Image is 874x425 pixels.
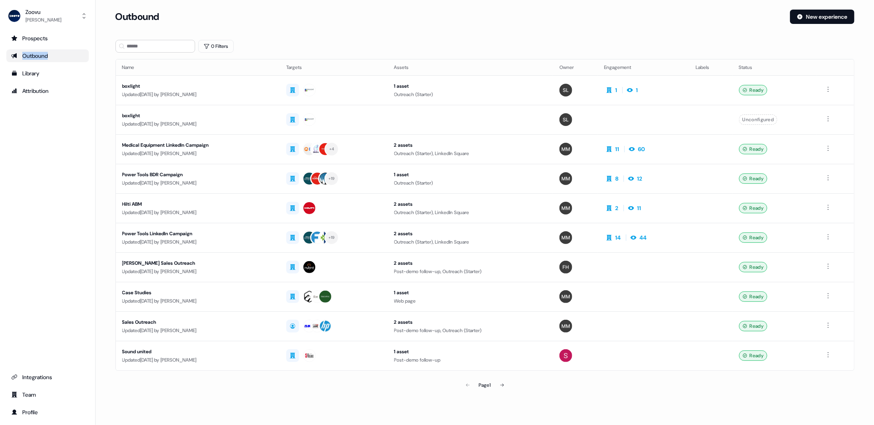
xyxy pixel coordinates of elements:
[394,171,547,179] div: 1 asset
[637,204,641,212] div: 11
[11,52,84,60] div: Outbound
[559,231,572,244] img: Morgan
[394,150,547,157] div: Outreach (Starter), LinkedIn Square
[750,234,764,242] span: Ready
[394,348,547,356] div: 1 asset
[394,238,547,246] div: Outreach (Starter), LinkedIn Square
[638,145,645,153] div: 60
[115,11,159,23] h3: Outbound
[616,175,619,183] div: 8
[11,69,84,77] div: Library
[394,200,547,208] div: 2 assets
[11,373,84,381] div: Integrations
[559,290,572,303] img: Morgan
[122,91,274,98] div: Updated [DATE] by [PERSON_NAME]
[6,406,89,419] a: Go to profile
[636,86,638,94] div: 1
[394,209,547,216] div: Outreach (Starter), LinkedIn Square
[598,59,689,75] th: Engagement
[122,230,274,238] div: Power Tools LinkedIn Campaign
[122,141,274,149] div: Medical Equipment LinkedIn Campaign
[6,388,89,401] a: Go to team
[394,91,547,98] div: Outreach (Starter)
[25,8,61,16] div: Zoovu
[394,356,547,364] div: Post-demo follow-up
[394,230,547,238] div: 2 assets
[122,179,274,187] div: Updated [DATE] by [PERSON_NAME]
[559,172,572,185] img: Morgan
[198,40,234,53] button: 0 Filters
[122,200,274,208] div: Hilti ABM
[122,171,274,179] div: Power Tools BDR Campaign
[25,16,61,24] div: [PERSON_NAME]
[394,259,547,267] div: 2 assets
[616,204,619,212] div: 2
[750,352,764,360] span: Ready
[616,145,620,153] div: 11
[122,120,274,128] div: Updated [DATE] by [PERSON_NAME]
[394,297,547,305] div: Web page
[329,146,334,153] div: + 4
[6,67,89,80] a: Go to templates
[394,289,547,297] div: 1 asset
[6,371,89,384] a: Go to integrations
[559,261,572,273] img: Freddie
[11,391,84,399] div: Team
[559,113,572,126] img: Spencer
[743,116,774,124] span: Unconfigured
[733,59,817,75] th: Status
[122,112,274,120] div: boxlight
[750,204,764,212] span: Ready
[637,175,643,183] div: 12
[553,59,598,75] th: Owner
[790,10,854,24] button: New experience
[122,327,274,334] div: Updated [DATE] by [PERSON_NAME]
[559,143,572,155] img: Morgan
[6,32,89,45] a: Go to prospects
[640,234,647,242] div: 44
[689,59,733,75] th: Labels
[394,179,547,187] div: Outreach (Starter)
[559,320,572,333] img: Morgan
[122,268,274,275] div: Updated [DATE] by [PERSON_NAME]
[122,318,274,326] div: Sales Outreach
[11,87,84,95] div: Attribution
[616,234,621,242] div: 14
[122,348,274,356] div: Sound united
[6,85,89,97] a: Go to attribution
[394,268,547,275] div: Post-demo follow-up, Outreach (Starter)
[394,141,547,149] div: 2 assets
[328,234,335,241] div: + 19
[116,59,280,75] th: Name
[388,59,553,75] th: Assets
[559,84,572,96] img: Spencer
[750,175,764,183] span: Ready
[122,150,274,157] div: Updated [DATE] by [PERSON_NAME]
[6,49,89,62] a: Go to outbound experience
[559,349,572,362] img: Sandy
[122,297,274,305] div: Updated [DATE] by [PERSON_NAME]
[394,82,547,90] div: 1 asset
[750,145,764,153] span: Ready
[122,289,274,297] div: Case Studies
[750,293,764,301] span: Ready
[479,381,491,389] div: Page 1
[6,6,89,26] button: Zoovu[PERSON_NAME]
[122,356,274,364] div: Updated [DATE] by [PERSON_NAME]
[122,238,274,246] div: Updated [DATE] by [PERSON_NAME]
[328,175,335,182] div: + 19
[559,202,572,214] img: Morgan
[616,86,618,94] div: 1
[750,263,764,271] span: Ready
[394,318,547,326] div: 2 assets
[11,34,84,42] div: Prospects
[394,327,547,334] div: Post-demo follow-up, Outreach (Starter)
[122,82,274,90] div: boxlight
[750,86,764,94] span: Ready
[122,209,274,216] div: Updated [DATE] by [PERSON_NAME]
[750,322,764,330] span: Ready
[11,408,84,416] div: Profile
[122,259,274,267] div: [PERSON_NAME] Sales Outreach
[280,59,388,75] th: Targets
